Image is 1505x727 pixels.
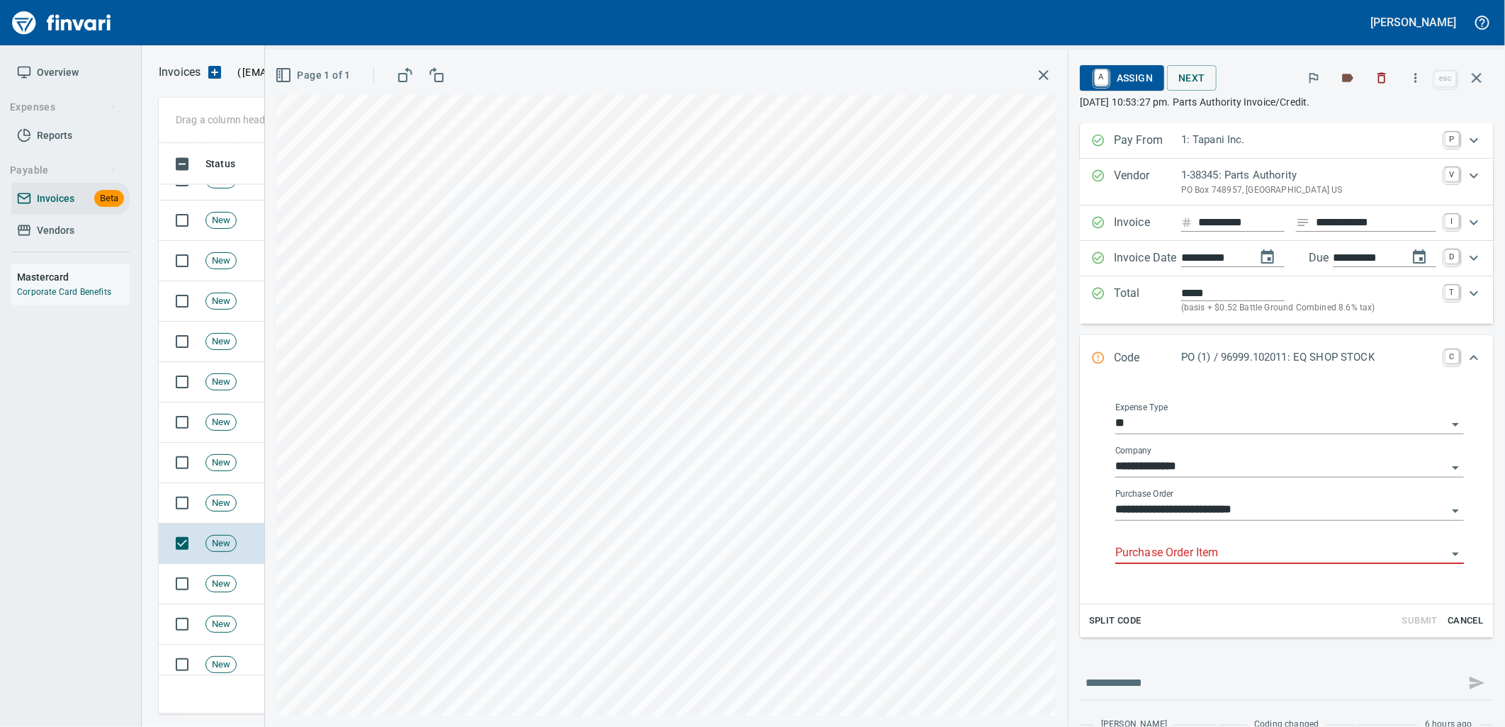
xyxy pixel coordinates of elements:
p: ( ) [229,65,408,79]
h6: Mastercard [17,269,130,285]
span: Beta [94,191,124,207]
nav: breadcrumb [159,64,201,81]
svg: Invoice description [1296,215,1310,230]
p: Invoices [159,64,201,81]
span: Assign [1091,66,1153,90]
button: More [1400,62,1431,94]
span: Expenses [10,98,117,116]
a: C [1445,349,1459,363]
span: Next [1178,69,1205,87]
p: PO (1) / 96999.102011: EQ SHOP STOCK [1181,349,1436,366]
p: Vendor [1114,167,1181,197]
div: Expand [1080,276,1494,324]
button: [PERSON_NAME] [1368,11,1460,33]
span: Reports [37,127,72,145]
button: Open [1445,544,1465,564]
a: Overview [11,57,130,89]
span: New [206,295,236,308]
p: 1: Tapani Inc. [1181,132,1436,148]
button: change due date [1402,240,1436,274]
button: Upload an Invoice [201,64,229,81]
div: Expand [1080,123,1494,159]
span: Cancel [1446,613,1484,629]
a: D [1445,249,1459,264]
p: 1-38345: Parts Authority [1181,167,1436,184]
button: AAssign [1080,65,1164,91]
span: New [206,335,236,349]
span: Status [205,155,254,172]
img: Finvari [9,6,115,40]
p: Due [1309,249,1376,266]
button: Open [1445,415,1465,434]
p: (basis + $0.52 Battle Ground Combined 8.6% tax) [1181,301,1436,315]
p: Code [1114,349,1181,368]
span: [EMAIL_ADDRESS][DOMAIN_NAME] [241,65,404,79]
button: Payable [4,157,123,184]
span: New [206,416,236,429]
button: Discard [1366,62,1397,94]
button: Next [1167,65,1217,91]
a: P [1445,132,1459,146]
p: Drag a column heading here to group the table [176,113,383,127]
a: T [1445,285,1459,299]
span: Payable [10,162,117,179]
span: Split Code [1089,613,1142,629]
span: New [206,658,236,672]
button: Split Code [1086,610,1145,632]
span: This records your message into the invoice and notifies anyone mentioned [1460,666,1494,700]
span: Overview [37,64,79,81]
div: Expand [1080,241,1494,276]
label: Purchase Order [1115,490,1174,499]
p: Pay From [1114,132,1181,150]
span: New [206,456,236,470]
h5: [PERSON_NAME] [1371,15,1456,30]
div: Expand [1080,205,1494,241]
a: A [1095,69,1108,85]
div: Expand [1080,335,1494,382]
button: Flag [1298,62,1329,94]
label: Company [1115,447,1152,456]
span: Vendors [37,222,74,239]
button: Cancel [1443,610,1488,632]
span: New [206,376,236,389]
span: New [206,254,236,268]
p: Invoice Date [1114,249,1181,268]
span: Status [205,155,235,172]
span: New [206,577,236,591]
a: InvoicesBeta [11,183,130,215]
span: Invoices [37,190,74,208]
p: [DATE] 10:53:27 pm. Parts Authority Invoice/Credit. [1080,95,1494,109]
button: Expenses [4,94,123,120]
div: Expand [1080,382,1494,638]
span: New [206,537,236,551]
span: Close invoice [1431,61,1494,95]
svg: Invoice number [1181,214,1193,231]
button: Labels [1332,62,1363,94]
a: Corporate Card Benefits [17,287,111,297]
button: change date [1251,240,1285,274]
a: esc [1435,71,1456,86]
a: V [1445,167,1459,181]
button: Open [1445,458,1465,478]
span: New [206,497,236,510]
a: I [1445,214,1459,228]
p: PO Box 748957, [GEOGRAPHIC_DATA] US [1181,184,1436,198]
button: Page 1 of 1 [272,62,356,89]
span: New [206,618,236,631]
div: Expand [1080,159,1494,205]
p: Total [1114,285,1181,315]
label: Expense Type [1115,404,1168,412]
p: Invoice [1114,214,1181,232]
span: New [206,214,236,227]
button: Open [1445,501,1465,521]
span: Page 1 of 1 [278,67,351,84]
a: Reports [11,120,130,152]
a: Vendors [11,215,130,247]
